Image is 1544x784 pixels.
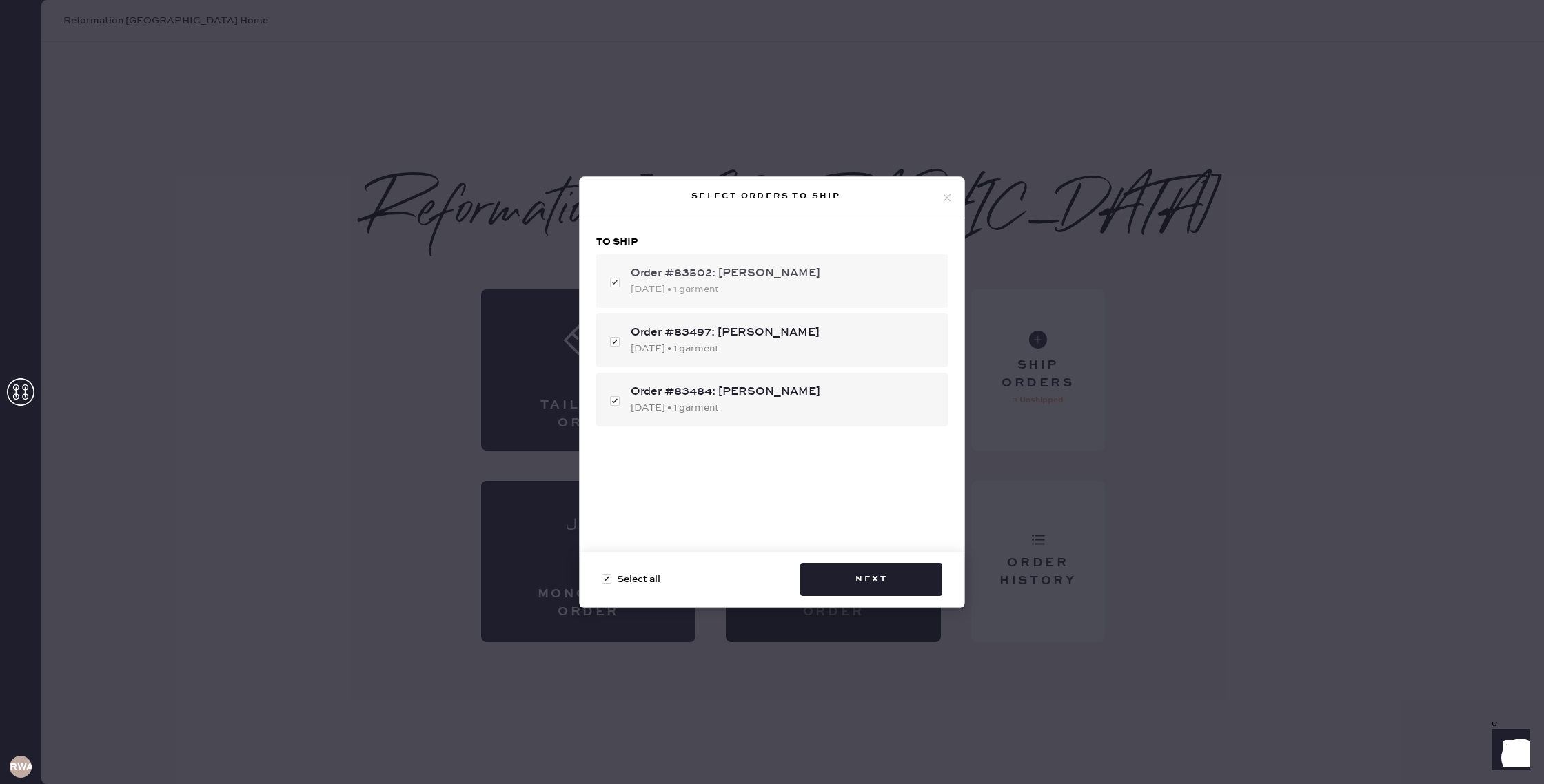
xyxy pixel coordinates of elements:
div: [DATE] • 1 garment [631,282,937,297]
div: Order #83497: [PERSON_NAME] [631,324,937,341]
button: Next [800,563,942,596]
div: Order #83502: [PERSON_NAME] [631,265,937,282]
div: [DATE] • 1 garment [631,341,937,356]
h3: RWA [10,762,32,772]
div: Select orders to ship [591,188,941,205]
div: Order #83484: [PERSON_NAME] [631,384,937,400]
div: [DATE] • 1 garment [631,400,937,415]
iframe: Front Chat [1479,722,1538,781]
h3: To ship [596,235,948,249]
span: Select all [617,572,660,587]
